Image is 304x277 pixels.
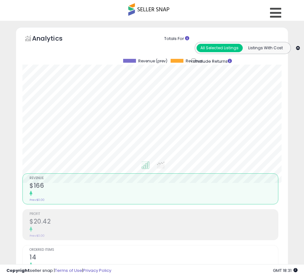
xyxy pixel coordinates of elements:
[6,267,30,273] strong: Copyright
[30,182,278,191] h2: $166
[83,267,111,273] a: Privacy Policy
[30,234,45,238] small: Prev: $0.00
[30,254,278,262] h2: 14
[55,267,82,273] a: Terms of Use
[186,59,202,63] span: Revenue
[30,218,278,226] h2: $20.42
[32,34,75,44] h5: Analytics
[30,248,278,252] span: Ordered Items
[30,212,278,216] span: Profit
[138,59,167,63] span: Revenue (prev)
[30,198,45,202] small: Prev: $0.00
[30,177,278,180] span: Revenue
[273,267,298,273] span: 2025-08-15 18:31 GMT
[6,268,111,274] div: seller snap | |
